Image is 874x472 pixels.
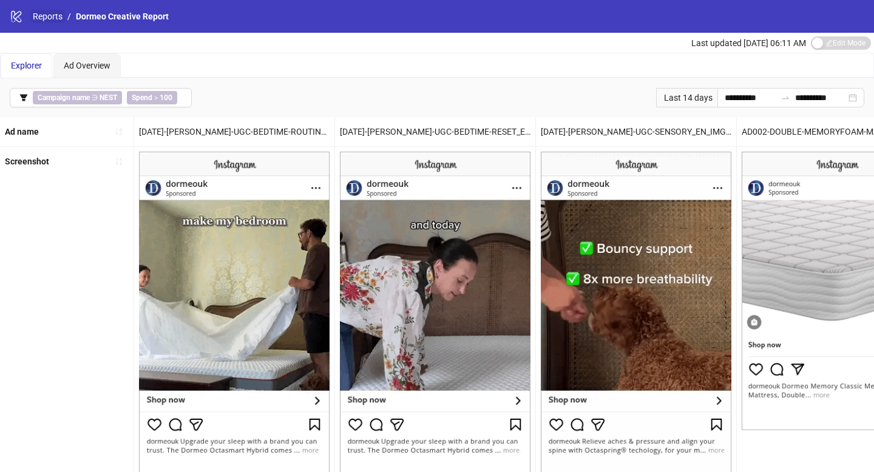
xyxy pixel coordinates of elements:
b: Ad name [5,127,39,137]
a: Reports [30,10,65,23]
span: Dormeo Creative Report [76,12,169,21]
span: swap-right [781,93,790,103]
span: sort-ascending [115,127,123,136]
span: to [781,93,790,103]
span: sort-ascending [115,157,123,166]
span: ∋ [33,91,122,104]
div: [DATE]-[PERSON_NAME]-UGC-BEDTIME-RESET_EN_IMG_HP_11092025_ALLG_CC_SC1_USP1_ [335,117,535,146]
span: filter [19,93,28,102]
div: Last 14 days [656,88,717,107]
b: NEST [100,93,117,102]
li: / [67,10,71,23]
span: Last updated [DATE] 06:11 AM [691,38,806,48]
b: Campaign name [38,93,90,102]
span: > [127,91,177,104]
span: Ad Overview [64,61,110,70]
button: Campaign name ∋ NESTSpend > 100 [10,88,192,107]
b: Spend [132,93,152,102]
div: [DATE]-[PERSON_NAME]-UGC-SENSORY_EN_IMG_HP_11092025_ALLG_CC_SC1_USP1_ [536,117,736,146]
b: Screenshot [5,157,49,166]
span: Explorer [11,61,42,70]
b: 100 [160,93,172,102]
div: [DATE]-[PERSON_NAME]-UGC-BEDTIME-ROUTIN_EN_IMG_HP_11092025_ALLG_CC_SC1_USP1_ [134,117,334,146]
